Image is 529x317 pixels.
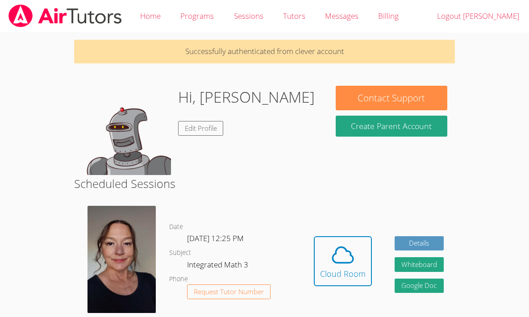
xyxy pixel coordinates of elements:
[395,236,444,251] a: Details
[169,274,188,285] dt: Phone
[87,206,156,313] img: Dalton%202024.jpg
[74,40,455,63] p: Successfully authenticated from clever account
[320,267,366,280] div: Cloud Room
[395,279,444,293] a: Google Doc
[169,247,191,259] dt: Subject
[194,288,264,295] span: Request Tutor Number
[169,221,183,233] dt: Date
[82,86,171,175] img: default.png
[336,86,447,110] button: Contact Support
[336,116,447,137] button: Create Parent Account
[187,284,271,299] button: Request Tutor Number
[8,4,123,27] img: airtutors_banner-c4298cdbf04f3fff15de1276eac7730deb9818008684d7c2e4769d2f7ddbe033.png
[187,233,244,243] span: [DATE] 12:25 PM
[395,257,444,272] button: Whiteboard
[325,11,358,21] span: Messages
[178,86,315,108] h1: Hi, [PERSON_NAME]
[178,121,224,136] a: Edit Profile
[74,175,455,192] h2: Scheduled Sessions
[314,236,372,286] button: Cloud Room
[187,259,250,274] dd: Integrated Math 3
